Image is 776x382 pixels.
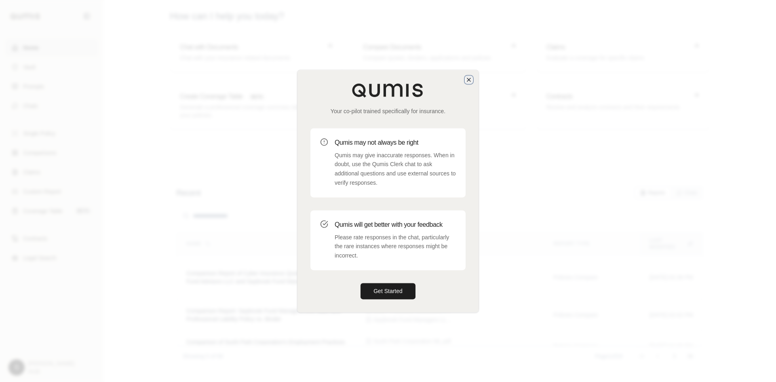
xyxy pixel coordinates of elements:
[335,151,456,188] p: Qumis may give inaccurate responses. When in doubt, use the Qumis Clerk chat to ask additional qu...
[310,107,466,115] p: Your co-pilot trained specifically for insurance.
[361,283,415,299] button: Get Started
[335,233,456,260] p: Please rate responses in the chat, particularly the rare instances where responses might be incor...
[352,83,424,97] img: Qumis Logo
[335,138,456,148] h3: Qumis may not always be right
[335,220,456,230] h3: Qumis will get better with your feedback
